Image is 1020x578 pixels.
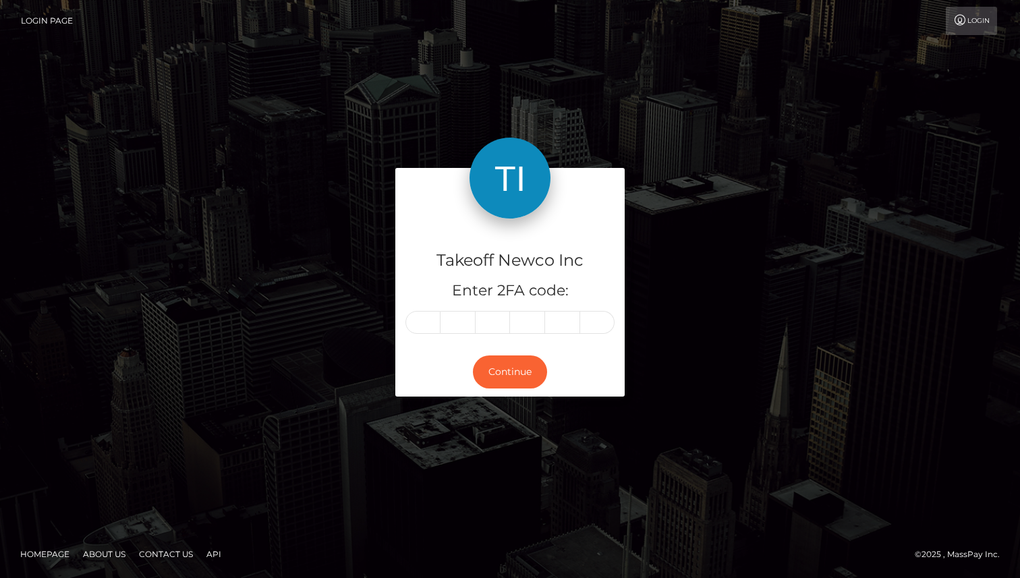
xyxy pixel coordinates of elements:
h5: Enter 2FA code: [405,281,615,301]
a: Homepage [15,544,75,565]
h4: Takeoff Newco Inc [405,249,615,272]
a: Login [946,7,997,35]
a: API [201,544,227,565]
a: Contact Us [134,544,198,565]
a: About Us [78,544,131,565]
div: © 2025 , MassPay Inc. [915,547,1010,562]
button: Continue [473,355,547,388]
a: Login Page [21,7,73,35]
img: Takeoff Newco Inc [470,138,550,219]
